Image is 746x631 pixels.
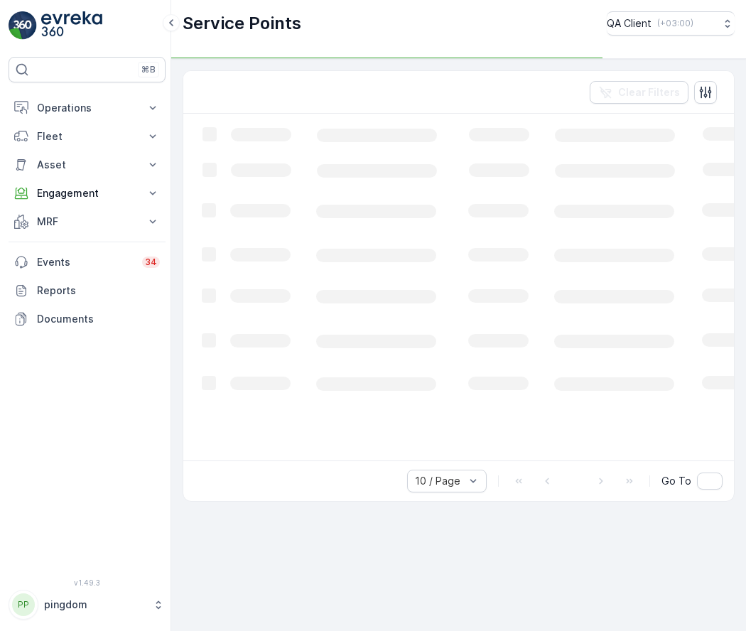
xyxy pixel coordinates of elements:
[607,11,735,36] button: QA Client(+03:00)
[590,81,688,104] button: Clear Filters
[607,16,652,31] p: QA Client
[9,207,166,236] button: MRF
[141,64,156,75] p: ⌘B
[37,158,137,172] p: Asset
[657,18,693,29] p: ( +03:00 )
[9,122,166,151] button: Fleet
[37,101,137,115] p: Operations
[9,578,166,587] span: v 1.49.3
[618,85,680,99] p: Clear Filters
[37,255,134,269] p: Events
[9,590,166,620] button: PPpingdom
[37,215,137,229] p: MRF
[37,312,160,326] p: Documents
[12,593,35,616] div: PP
[9,151,166,179] button: Asset
[9,94,166,122] button: Operations
[37,186,137,200] p: Engagement
[9,305,166,333] a: Documents
[41,11,102,40] img: logo_light-DOdMpM7g.png
[145,257,157,268] p: 34
[37,284,160,298] p: Reports
[44,598,146,612] p: pingdom
[9,276,166,305] a: Reports
[183,12,301,35] p: Service Points
[9,179,166,207] button: Engagement
[661,474,691,488] span: Go To
[37,129,137,144] p: Fleet
[9,11,37,40] img: logo
[9,248,166,276] a: Events34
